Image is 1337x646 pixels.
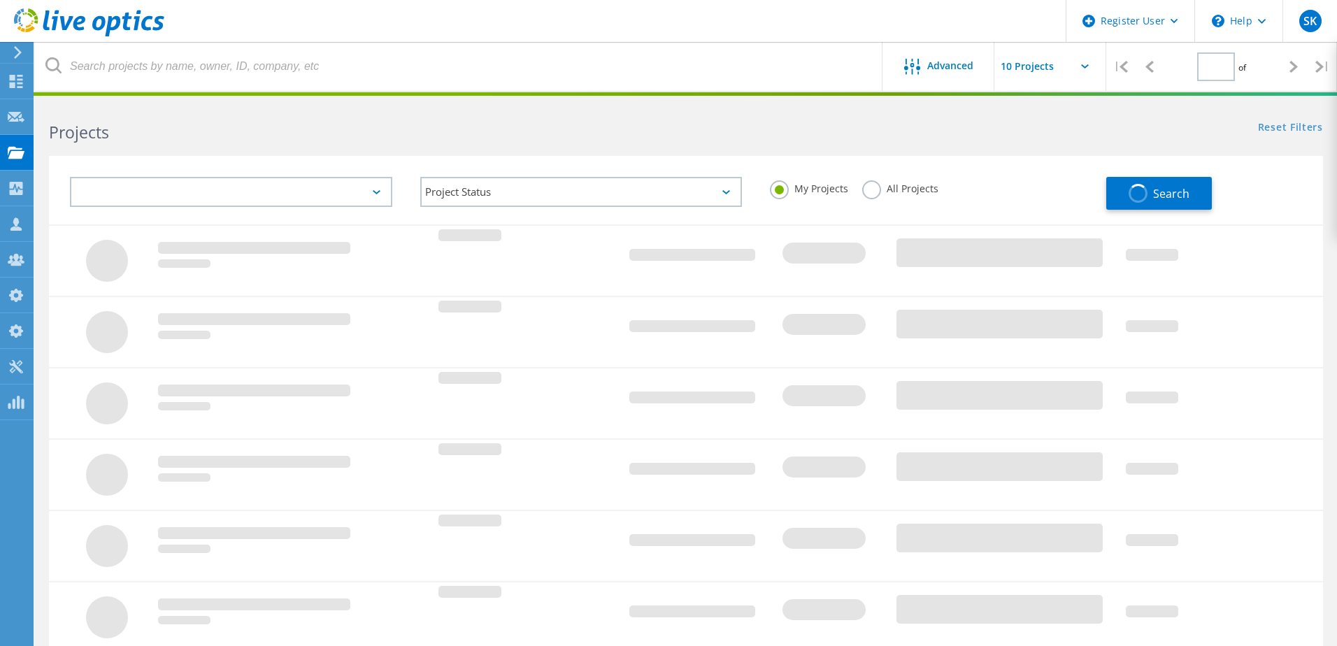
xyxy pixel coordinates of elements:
button: Search [1106,177,1212,210]
span: SK [1303,15,1317,27]
span: Advanced [927,61,973,71]
label: My Projects [770,180,848,194]
a: Live Optics Dashboard [14,29,164,39]
span: of [1238,62,1246,73]
div: Project Status [420,177,743,207]
span: Search [1153,186,1189,201]
b: Projects [49,121,109,143]
a: Reset Filters [1258,122,1323,134]
div: | [1308,42,1337,92]
label: All Projects [862,180,938,194]
svg: \n [1212,15,1224,27]
div: | [1106,42,1135,92]
input: Search projects by name, owner, ID, company, etc [35,42,883,91]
